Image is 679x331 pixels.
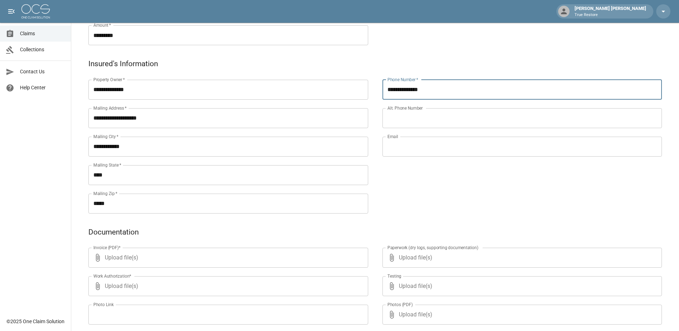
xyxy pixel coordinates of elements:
label: Invoice (PDF)* [93,245,121,251]
label: Paperwork (dry logs, supporting documentation) [387,245,478,251]
span: Collections [20,46,65,53]
span: Claims [20,30,65,37]
label: Mailing Zip [93,190,118,196]
div: [PERSON_NAME] [PERSON_NAME] [572,5,649,18]
label: Mailing State [93,162,121,168]
label: Phone Number [387,77,418,83]
span: Upload file(s) [399,248,643,268]
p: True Restore [575,12,646,18]
span: Upload file(s) [105,276,349,296]
span: Upload file(s) [105,248,349,268]
span: Upload file(s) [399,276,643,296]
label: Alt. Phone Number [387,105,423,111]
label: Work Authorization* [93,273,132,279]
label: Testing [387,273,401,279]
label: Mailing City [93,133,119,140]
label: Property Owner [93,77,125,83]
span: Contact Us [20,68,65,75]
label: Photo Link [93,301,114,308]
label: Amount [93,22,111,28]
label: Mailing Address [93,105,127,111]
label: Email [387,133,398,140]
img: ocs-logo-white-transparent.png [21,4,50,19]
label: Photos (PDF) [387,301,413,308]
span: Upload file(s) [399,305,643,325]
span: Help Center [20,84,65,91]
div: © 2025 One Claim Solution [6,318,65,325]
button: open drawer [4,4,19,19]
